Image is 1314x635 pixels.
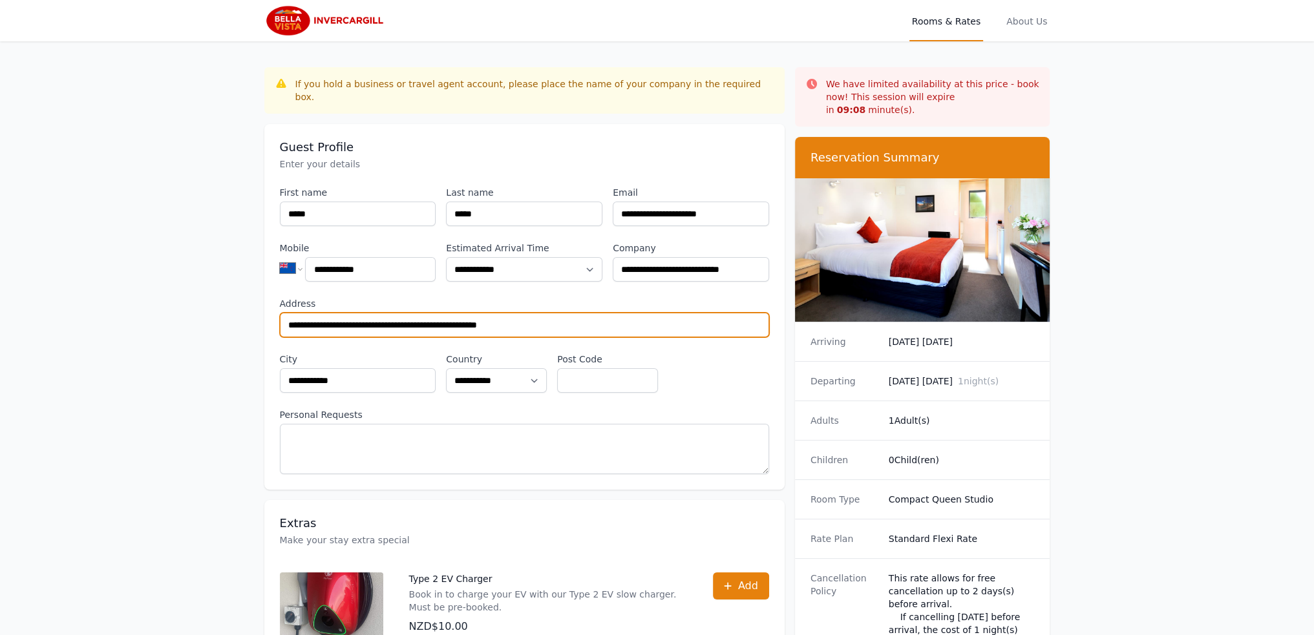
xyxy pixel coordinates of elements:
[889,335,1035,348] dd: [DATE] [DATE]
[280,242,436,255] label: Mobile
[280,186,436,199] label: First name
[409,619,687,634] p: NZD$10.00
[889,375,1035,388] dd: [DATE] [DATE]
[958,376,999,386] span: 1 night(s)
[446,242,602,255] label: Estimated Arrival Time
[826,78,1040,116] p: We have limited availability at this price - book now! This session will expire in minute(s).
[837,105,866,115] strong: 09 : 08
[280,534,769,547] p: Make your stay extra special
[713,572,769,599] button: Add
[295,78,774,103] div: If you hold a business or travel agent account, please place the name of your company in the requ...
[811,453,878,466] dt: Children
[889,414,1035,427] dd: 1 Adult(s)
[811,375,878,388] dt: Departing
[280,297,769,310] label: Address
[446,353,547,366] label: Country
[557,353,658,366] label: Post Code
[264,5,388,36] img: Bella Vista Invercargill
[446,186,602,199] label: Last name
[613,242,769,255] label: Company
[889,453,1035,466] dd: 0 Child(ren)
[409,588,687,614] p: Book in to charge your EV with our Type 2 EV slow charger. Must be pre-booked.
[811,414,878,427] dt: Adults
[280,408,769,421] label: Personal Requests
[889,493,1035,506] dd: Compact Queen Studio
[889,532,1035,545] dd: Standard Flexi Rate
[280,140,769,155] h3: Guest Profile
[738,578,758,594] span: Add
[795,178,1050,322] img: Compact Queen Studio
[280,353,436,366] label: City
[613,186,769,199] label: Email
[811,493,878,506] dt: Room Type
[811,532,878,545] dt: Rate Plan
[811,150,1035,165] h3: Reservation Summary
[409,572,687,585] p: Type 2 EV Charger
[280,158,769,171] p: Enter your details
[811,335,878,348] dt: Arriving
[280,515,769,531] h3: Extras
